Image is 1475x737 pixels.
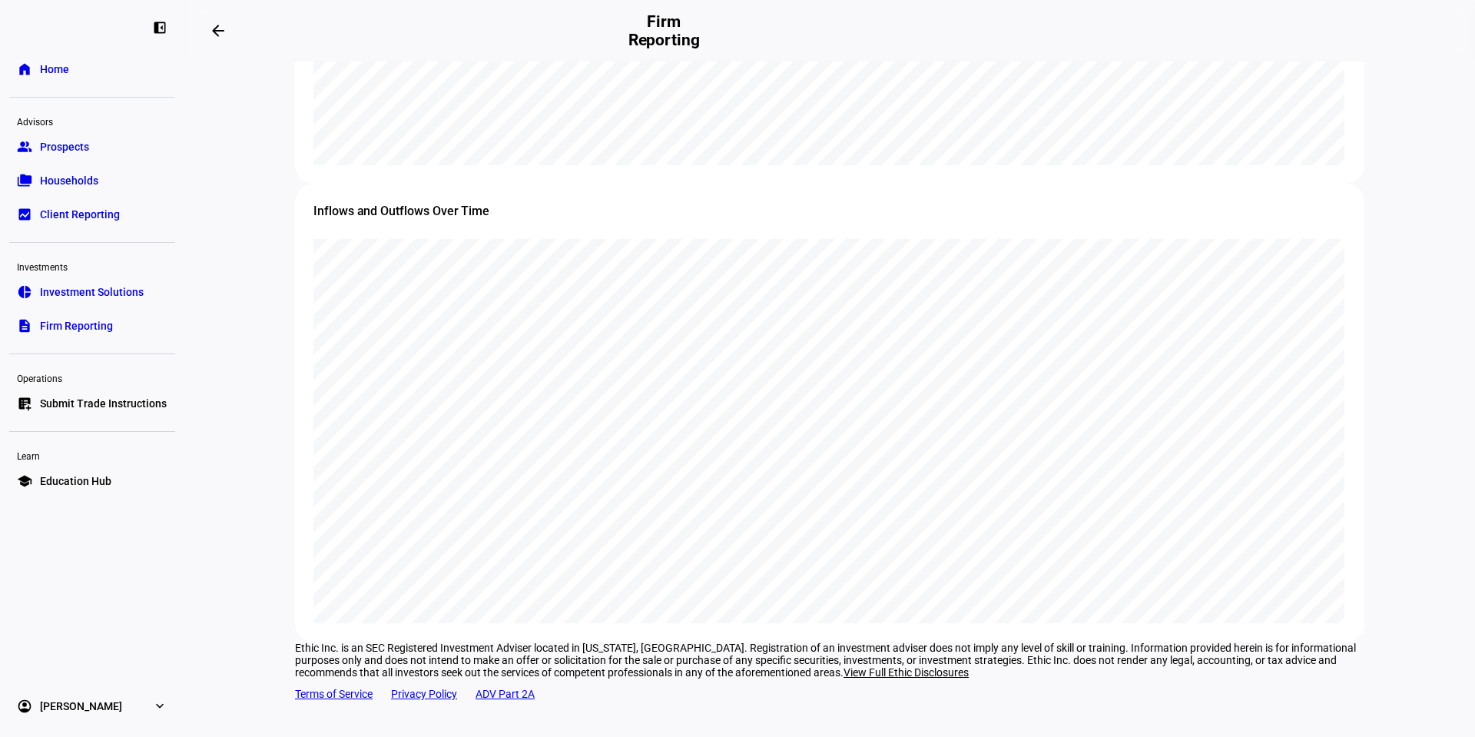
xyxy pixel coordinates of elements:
[777,601,880,608] div: Legend
[40,473,111,489] span: Education Hub
[9,110,175,131] div: Advisors
[295,688,373,700] a: Terms of Service
[831,601,880,608] button: Outflows, Legend item 2 of 2
[17,318,32,334] eth-mat-symbol: description
[40,139,89,154] span: Prospects
[152,20,167,35] eth-mat-symbol: left_panel_close
[736,143,820,150] button: Accounts Created, Legend item 1 of 2
[9,277,175,307] a: pie_chartInvestment Solutions
[313,202,1346,221] div: Inflows and Outflows Over Time
[17,139,32,154] eth-mat-symbol: group
[9,199,175,230] a: bid_landscapeClient Reporting
[40,61,69,77] span: Home
[777,601,819,608] button: Inflows, Legend item 1 of 2
[9,255,175,277] div: Investments
[476,688,535,700] a: ADV Part 2A
[9,54,175,85] a: homeHome
[40,173,98,188] span: Households
[40,207,120,222] span: Client Reporting
[9,310,175,341] a: descriptionFirm Reporting
[17,699,32,714] eth-mat-symbol: account_circle
[17,207,32,222] eth-mat-symbol: bid_landscape
[17,61,32,77] eth-mat-symbol: home
[313,239,1344,623] div: chart, 2 series
[844,666,969,679] span: View Full Ethic Disclosures
[391,688,457,700] a: Privacy Policy
[736,143,921,150] div: Legend
[17,473,32,489] eth-mat-symbol: school
[40,396,167,411] span: Submit Trade Instructions
[40,284,144,300] span: Investment Solutions
[40,318,113,334] span: Firm Reporting
[40,699,122,714] span: [PERSON_NAME]
[152,699,167,714] eth-mat-symbol: expand_more
[834,143,921,150] button: Total Current AUM, Legend item 2 of 2
[295,642,1364,679] div: Ethic Inc. is an SEC Registered Investment Adviser located in [US_STATE], [GEOGRAPHIC_DATA]. Regi...
[9,367,175,388] div: Operations
[17,284,32,300] eth-mat-symbol: pie_chart
[9,165,175,196] a: folder_copyHouseholds
[621,12,707,49] h2: Firm Reporting
[17,173,32,188] eth-mat-symbol: folder_copy
[209,22,227,40] mat-icon: arrow_backwards
[17,396,32,411] eth-mat-symbol: list_alt_add
[9,444,175,466] div: Learn
[9,131,175,162] a: groupProspects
